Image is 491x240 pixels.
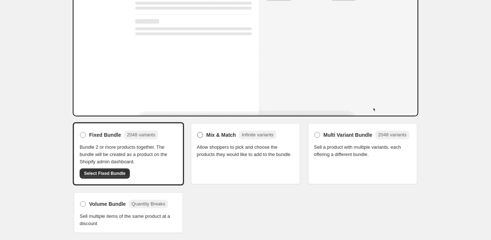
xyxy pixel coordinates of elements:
[197,144,294,158] span: Allow shoppers to pick and choose the products they would like to add to the bundle.
[80,144,177,165] span: Bundle 2 or more products together. The bundle will be created as a product on the Shopify admin ...
[378,132,407,137] span: 2048 variants
[80,168,130,179] button: Select Fixed Bundle
[323,131,372,139] span: Multi Variant Bundle
[89,200,126,208] span: Volume Bundle
[127,132,155,137] span: 2048 variants
[89,131,121,139] span: Fixed Bundle
[314,144,411,158] span: Sell a product with multiple variants, each offering a different bundle.
[242,132,274,137] span: Infinite variants
[80,213,177,227] span: Sell multiple items of the same product at a discount
[84,171,125,176] span: Select Fixed Bundle
[206,131,236,139] span: Mix & Match
[132,201,165,207] span: Quantity Breaks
